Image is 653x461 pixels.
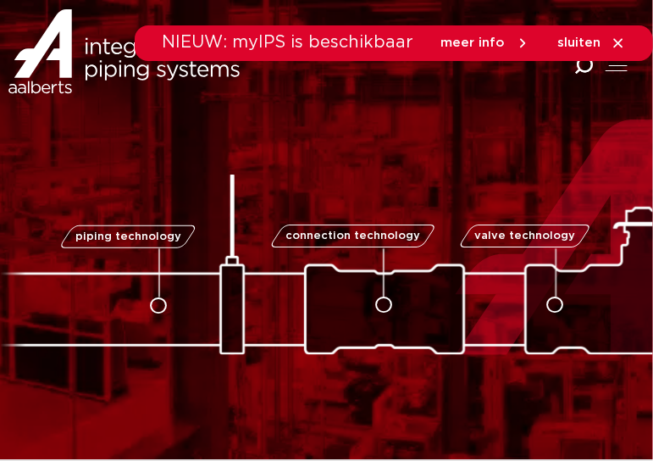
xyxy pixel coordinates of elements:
span: valve technology [474,230,575,242]
span: meer info [440,36,505,49]
a: sluiten [557,36,626,51]
a: meer info [440,36,530,51]
span: NIEUW: myIPS is beschikbaar [162,34,413,51]
span: connection technology [286,230,421,242]
span: piping technology [75,231,180,242]
span: sluiten [557,36,600,49]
